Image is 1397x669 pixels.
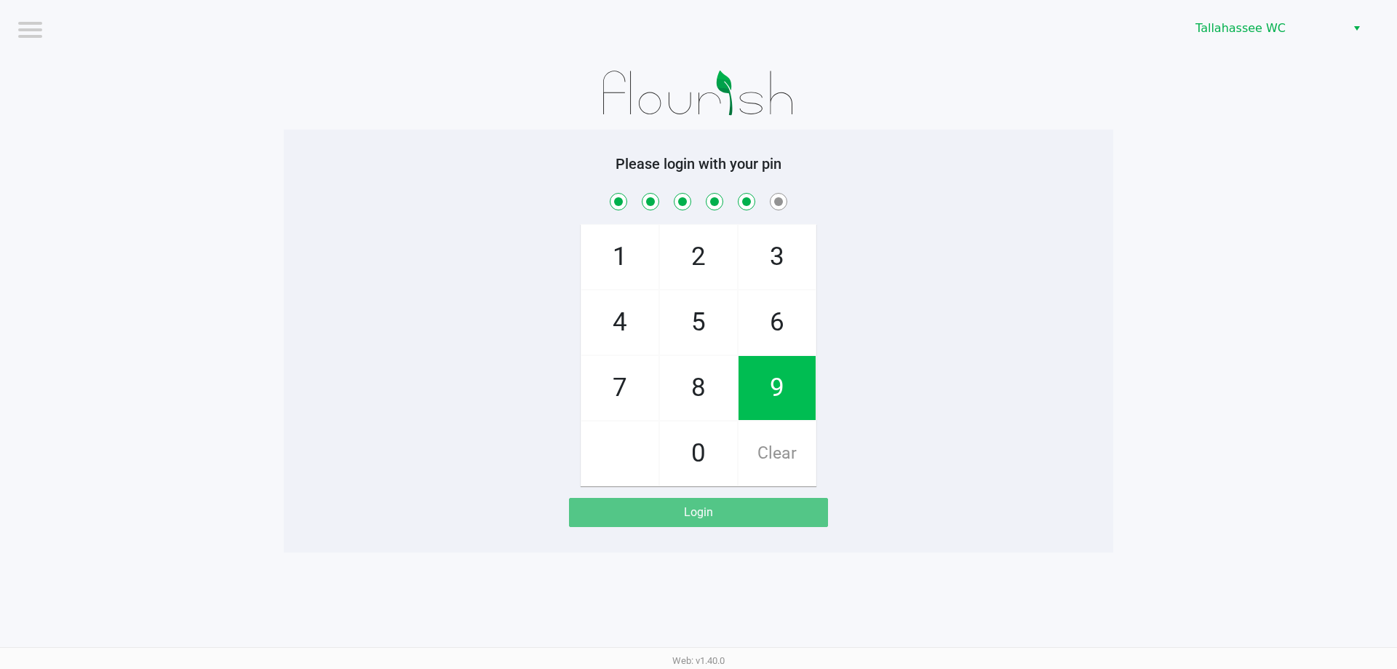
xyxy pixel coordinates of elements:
span: Tallahassee WC [1195,20,1337,37]
span: 8 [660,356,737,420]
span: 4 [581,290,658,355]
h5: Please login with your pin [295,155,1102,173]
span: Web: v1.40.0 [672,655,725,666]
button: Select [1346,15,1367,41]
span: 1 [581,225,658,289]
span: 9 [739,356,816,420]
span: 2 [660,225,737,289]
span: 5 [660,290,737,355]
span: Clear [739,421,816,486]
span: 0 [660,421,737,486]
span: 7 [581,356,658,420]
span: 3 [739,225,816,289]
span: 6 [739,290,816,355]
